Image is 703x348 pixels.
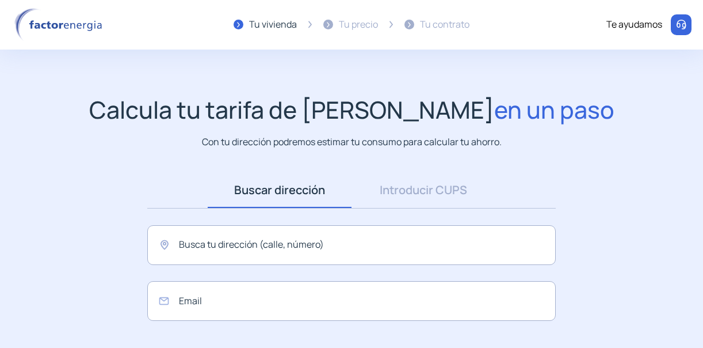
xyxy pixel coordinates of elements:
[351,172,495,208] a: Introducir CUPS
[208,172,351,208] a: Buscar dirección
[675,19,687,31] img: llamar
[89,96,614,124] h1: Calcula tu tarifa de [PERSON_NAME]
[249,17,297,32] div: Tu vivienda
[420,17,469,32] div: Tu contrato
[12,8,109,41] img: logo factor
[202,135,502,149] p: Con tu dirección podremos estimar tu consumo para calcular tu ahorro.
[339,17,378,32] div: Tu precio
[606,17,662,32] div: Te ayudamos
[494,93,614,126] span: en un paso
